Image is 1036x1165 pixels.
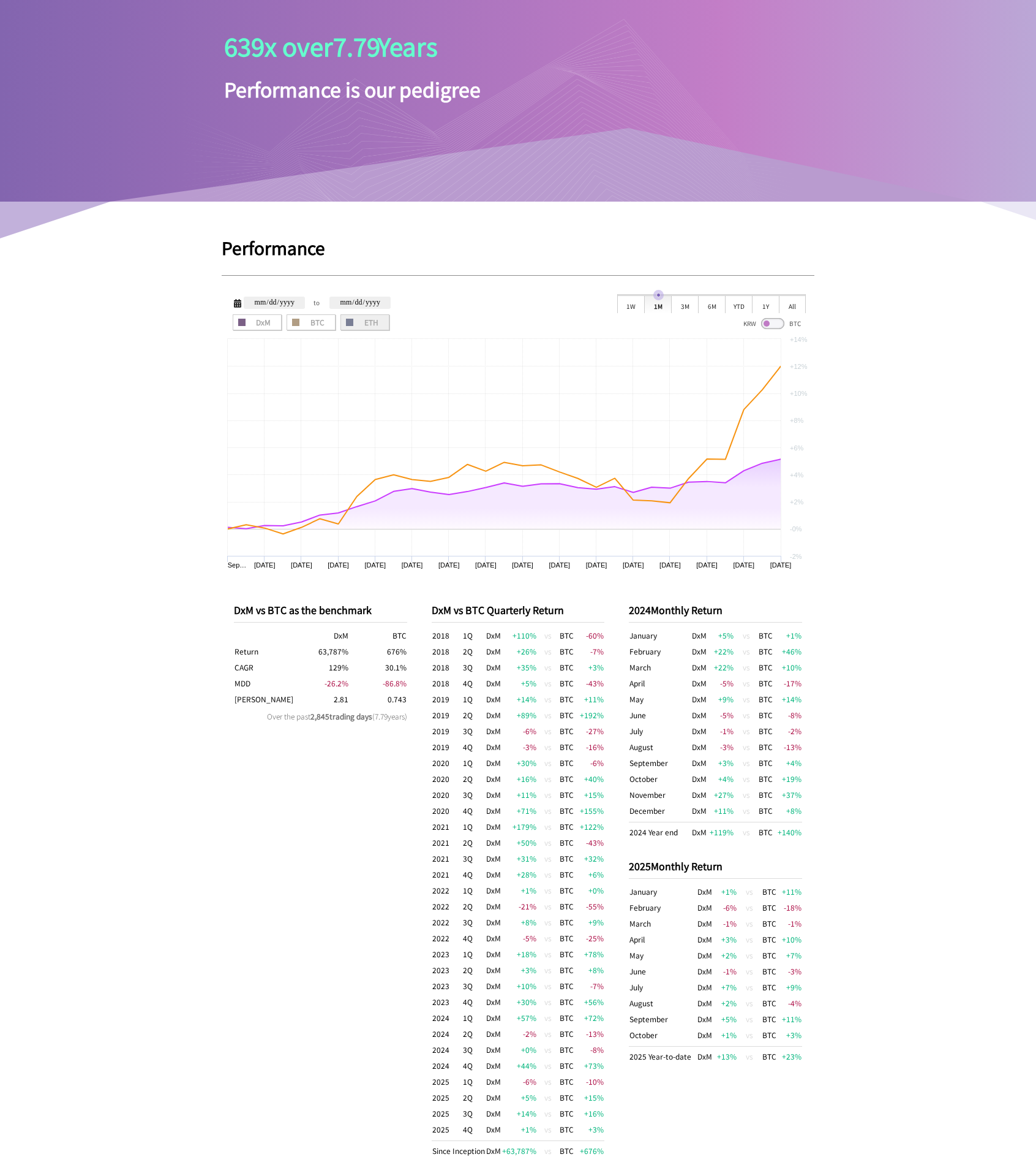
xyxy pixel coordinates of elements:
td: +27 % [709,787,734,803]
td: 1Q [462,691,486,707]
td: BTC [758,659,777,675]
td: 676 % [349,643,407,659]
td: -5 % [709,675,734,691]
td: 3Q [462,659,486,675]
td: vs [734,822,759,841]
td: BTC [559,835,574,851]
td: January [629,628,689,643]
td: +1 % [777,628,802,643]
span: 2,845 trading days [310,711,372,721]
td: BTC [559,882,574,898]
td: DxM [689,822,709,841]
td: BTC [559,803,574,819]
td: DxM [486,835,501,851]
span: Maximum Drawdown [235,678,250,688]
text: [DATE] [770,561,792,569]
td: +40 % [574,771,605,787]
td: 4Q [462,867,486,882]
td: -55 % [574,898,605,914]
td: DxM [696,916,713,932]
td: BTC [559,755,574,771]
td: -5 % [709,707,734,723]
td: 2021 [432,835,462,851]
td: BTC [758,707,777,723]
td: 1Q [462,819,486,835]
div: 3M [671,295,698,313]
td: +15 % [574,787,605,803]
td: vs [537,691,559,707]
td: -60 % [574,628,605,643]
td: vs [734,803,759,822]
td: +119 % [709,822,734,841]
td: +11 % [574,691,605,707]
td: vs [734,755,759,771]
td: +11 % [778,884,802,900]
th: Return [234,643,291,659]
text: [DATE] [475,561,497,569]
td: +30 % [501,755,537,771]
span: DxM [237,319,277,326]
td: 2018 [432,643,462,659]
td: BTC [762,900,778,916]
td: +46 % [777,643,802,659]
td: +110 % [501,628,537,643]
p: 2024 Monthly Return [629,602,802,617]
td: 2021 [432,851,462,867]
div: 1M [644,295,671,313]
td: 2022 [432,930,462,946]
td: BTC [758,822,777,841]
td: DxM [689,691,709,707]
td: DxM [486,755,501,771]
td: DxM [486,867,501,882]
td: -6 % [501,723,537,739]
td: -6 % [574,755,605,771]
td: -13 % [777,739,802,755]
td: vs [734,723,759,739]
td: DxM [486,914,501,930]
td: BTC [758,643,777,659]
td: vs [734,707,759,723]
td: +10 % [777,659,802,675]
td: -1 % [778,916,802,932]
td: 2Q [462,707,486,723]
td: 2019 [432,691,462,707]
td: DxM [486,787,501,803]
td: +140 % [777,822,802,841]
td: +11 % [501,787,537,803]
td: vs [734,659,759,675]
td: DxM [486,723,501,739]
td: +22 % [709,659,734,675]
p: Over the past ( 7.79 years) [234,711,407,721]
td: BTC [758,771,777,787]
td: DxM [486,739,501,755]
td: DxM [486,803,501,819]
td: February [629,900,696,916]
td: vs [737,900,762,916]
td: BTC [559,707,574,723]
td: vs [734,643,759,659]
td: +37 % [777,787,802,803]
td: -27 % [574,723,605,739]
td: BTC [559,898,574,914]
td: -43 % [574,835,605,851]
td: +89 % [501,707,537,723]
td: vs [737,916,762,932]
td: BTC [559,787,574,803]
td: +9 % [709,691,734,707]
td: -1 % [709,723,734,739]
td: 2021 [432,867,462,882]
td: March [629,659,689,675]
text: +14% [790,336,808,343]
td: DxM [486,707,501,723]
td: -7 % [574,643,605,659]
span: to [313,297,321,309]
td: -16 % [574,739,605,755]
td: May [629,691,689,707]
td: +122 % [574,819,605,835]
span: BTC [789,319,801,328]
td: 129 % [291,659,349,675]
td: DxM [689,707,709,723]
th: DxM [291,628,349,643]
td: DxM [696,932,713,947]
td: DxM [689,803,709,822]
